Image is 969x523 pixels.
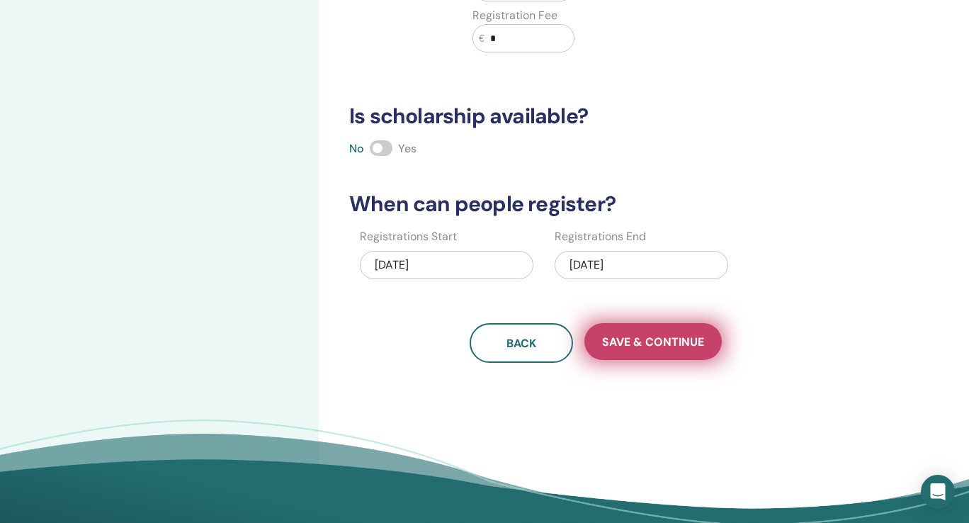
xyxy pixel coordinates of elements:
[506,336,536,351] span: Back
[360,251,533,279] div: [DATE]
[341,103,851,129] h3: Is scholarship available?
[602,334,704,349] span: Save & Continue
[472,7,557,24] label: Registration Fee
[921,475,955,509] div: Open Intercom Messenger
[584,323,722,360] button: Save & Continue
[479,31,484,46] span: €
[555,228,646,245] label: Registrations End
[341,191,851,217] h3: When can people register?
[470,323,573,363] button: Back
[555,251,728,279] div: [DATE]
[398,141,416,156] span: Yes
[349,141,364,156] span: No
[360,228,457,245] label: Registrations Start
